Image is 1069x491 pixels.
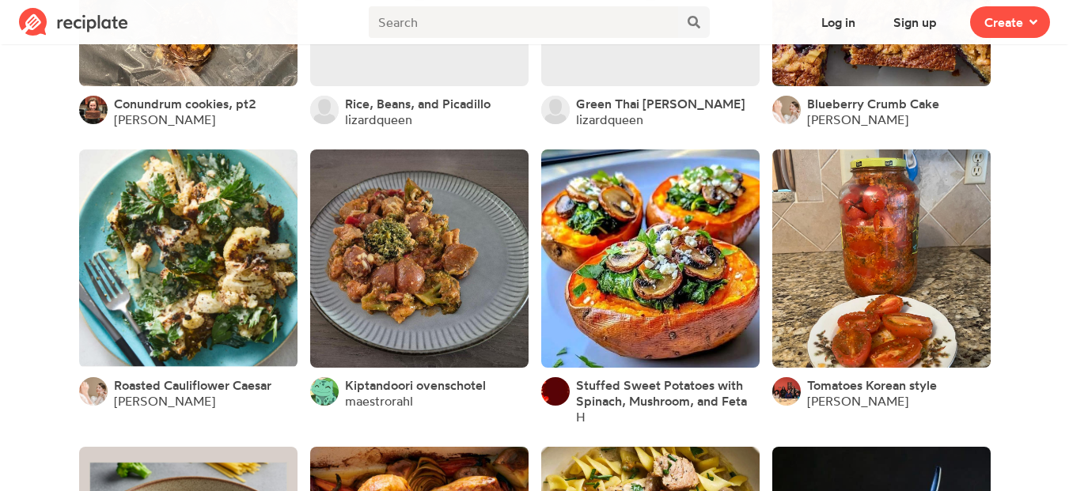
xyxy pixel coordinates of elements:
a: [PERSON_NAME] [807,393,908,409]
img: User's avatar [772,377,801,406]
a: [PERSON_NAME] [114,111,215,127]
img: User's avatar [79,96,108,124]
a: Tomatoes Korean style [807,377,937,393]
a: maestrorahl [345,393,413,409]
a: Rice, Beans, and Picadillo [345,96,491,111]
img: User's avatar [310,377,339,406]
a: H [576,409,586,425]
a: Green Thai [PERSON_NAME] [576,96,745,111]
input: Search [369,6,677,38]
img: Reciplate [19,8,128,36]
img: User's avatar [310,96,339,124]
img: User's avatar [541,96,570,124]
button: Create [970,6,1050,38]
img: User's avatar [772,96,801,124]
a: Stuffed Sweet Potatoes with Spinach, Mushroom, and Feta [576,377,760,409]
img: User's avatar [79,377,108,406]
span: Create [984,13,1023,32]
button: Sign up [879,6,951,38]
a: lizardqueen [345,111,412,127]
a: Conundrum cookies, pt2 [114,96,256,111]
a: lizardqueen [576,111,643,127]
span: Stuffed Sweet Potatoes with Spinach, Mushroom, and Feta [576,377,747,409]
a: Roasted Cauliflower Caesar [114,377,271,393]
a: [PERSON_NAME] [114,393,215,409]
a: [PERSON_NAME] [807,111,908,127]
a: Blueberry Crumb Cake [807,96,939,111]
a: Kiptandoori ovenschotel [345,377,486,393]
button: Log in [807,6,870,38]
img: User's avatar [541,377,570,406]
